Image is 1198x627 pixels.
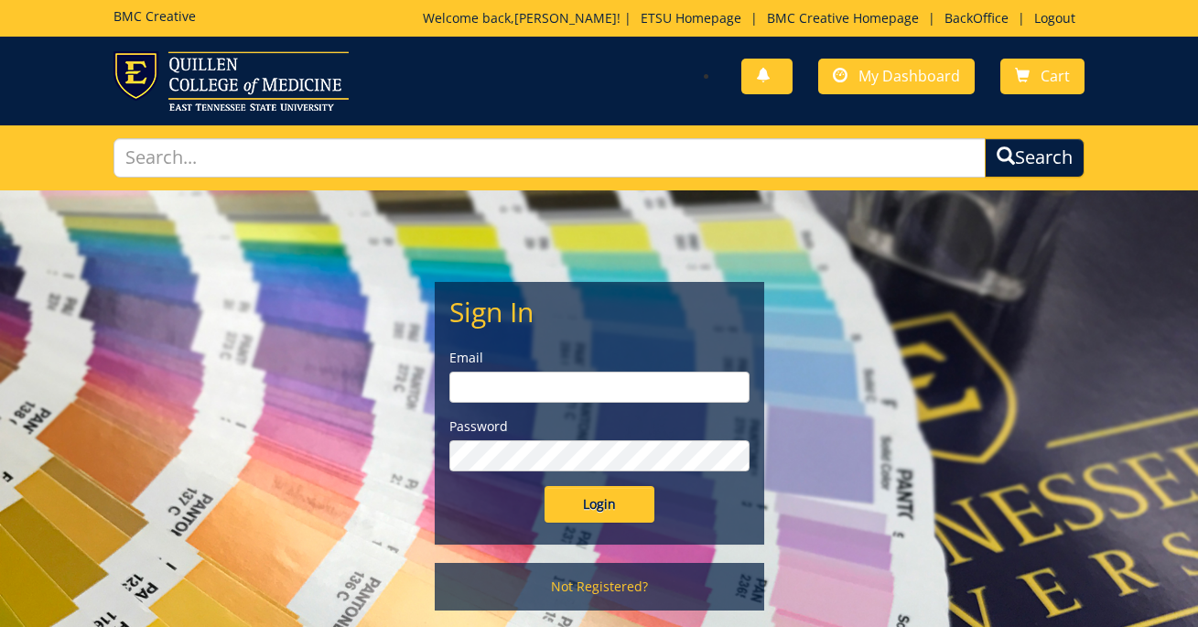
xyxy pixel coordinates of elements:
[113,138,986,178] input: Search...
[514,9,617,27] a: [PERSON_NAME]
[1000,59,1085,94] a: Cart
[935,9,1018,27] a: BackOffice
[449,349,750,367] label: Email
[435,563,764,611] a: Not Registered?
[985,138,1085,178] button: Search
[818,59,975,94] a: My Dashboard
[1041,66,1070,86] span: Cart
[449,297,750,327] h2: Sign In
[631,9,750,27] a: ETSU Homepage
[449,417,750,436] label: Password
[858,66,960,86] span: My Dashboard
[1025,9,1085,27] a: Logout
[758,9,928,27] a: BMC Creative Homepage
[423,9,1085,27] p: Welcome back, ! | | | |
[113,51,349,111] img: ETSU logo
[113,9,196,23] h5: BMC Creative
[545,486,654,523] input: Login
